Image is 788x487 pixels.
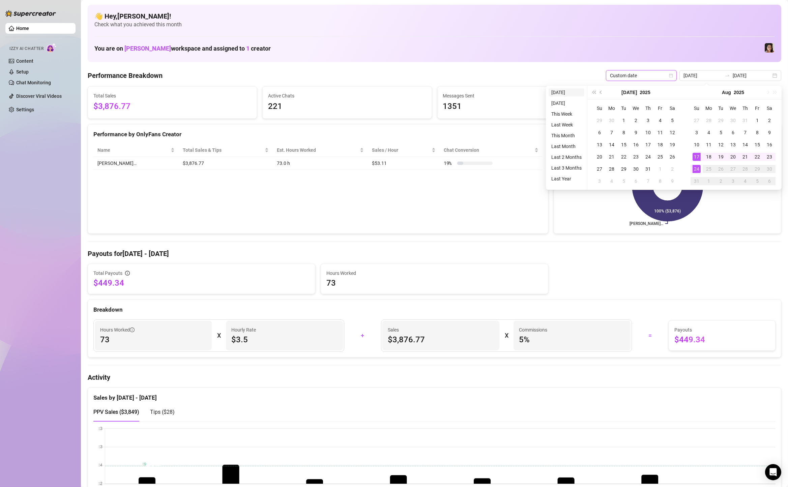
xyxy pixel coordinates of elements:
[388,326,494,334] span: Sales
[326,278,543,288] span: 73
[751,139,763,151] td: 2025-08-15
[654,163,666,175] td: 2025-08-01
[741,153,749,161] div: 21
[765,128,774,137] div: 9
[93,388,776,402] div: Sales by [DATE] - [DATE]
[715,126,727,139] td: 2025-08-05
[100,326,135,334] span: Hours Worked
[729,177,737,185] div: 3
[644,177,652,185] div: 7
[632,153,640,161] div: 23
[606,139,618,151] td: 2025-07-14
[597,86,605,99] button: Previous month (PageUp)
[666,175,678,187] td: 2025-08-09
[691,151,703,163] td: 2025-08-17
[654,114,666,126] td: 2025-07-04
[608,116,616,124] div: 30
[595,177,604,185] div: 3
[549,121,584,129] li: Last Week
[444,160,455,167] span: 19 %
[440,144,543,157] th: Chat Conversion
[753,141,761,149] div: 15
[88,249,781,258] h4: Payouts for [DATE] - [DATE]
[630,221,663,226] text: [PERSON_NAME]…
[739,151,751,163] td: 2025-08-21
[727,114,739,126] td: 2025-07-30
[656,153,664,161] div: 25
[608,153,616,161] div: 21
[595,116,604,124] div: 29
[46,43,57,53] img: AI Chatter
[231,334,338,345] span: $3.5
[618,139,630,151] td: 2025-07-15
[100,334,206,345] span: 73
[668,128,676,137] div: 12
[717,116,725,124] div: 29
[691,139,703,151] td: 2025-08-10
[268,100,426,113] span: 221
[666,114,678,126] td: 2025-07-05
[703,163,715,175] td: 2025-08-25
[668,141,676,149] div: 19
[765,116,774,124] div: 2
[691,163,703,175] td: 2025-08-24
[618,151,630,163] td: 2025-07-22
[549,110,584,118] li: This Week
[179,144,273,157] th: Total Sales & Tips
[88,373,781,382] h4: Activity
[16,107,34,112] a: Settings
[703,139,715,151] td: 2025-08-11
[725,73,730,78] span: swap-right
[739,175,751,187] td: 2025-09-04
[217,330,221,341] div: X
[608,165,616,173] div: 28
[705,177,713,185] div: 1
[654,151,666,163] td: 2025-07-25
[705,165,713,173] div: 25
[618,126,630,139] td: 2025-07-08
[642,139,654,151] td: 2025-07-17
[549,164,584,172] li: Last 3 Months
[93,305,776,314] div: Breakdown
[268,92,426,99] span: Active Chats
[644,141,652,149] div: 17
[717,128,725,137] div: 5
[443,100,601,113] span: 1351
[632,128,640,137] div: 9
[763,163,776,175] td: 2025-08-30
[715,139,727,151] td: 2025-08-12
[727,163,739,175] td: 2025-08-27
[654,139,666,151] td: 2025-07-18
[618,163,630,175] td: 2025-07-29
[693,153,701,161] div: 17
[654,126,666,139] td: 2025-07-11
[751,151,763,163] td: 2025-08-22
[725,73,730,78] span: to
[93,157,179,170] td: [PERSON_NAME]…
[715,102,727,114] th: Tu
[668,165,676,173] div: 2
[703,114,715,126] td: 2025-07-28
[644,116,652,124] div: 3
[595,141,604,149] div: 13
[593,114,606,126] td: 2025-06-29
[739,126,751,139] td: 2025-08-07
[722,86,731,99] button: Choose a month
[683,72,722,79] input: Start date
[444,146,533,154] span: Chat Conversion
[97,146,169,154] span: Name
[763,175,776,187] td: 2025-09-06
[632,165,640,173] div: 30
[326,269,543,277] span: Hours Worked
[630,151,642,163] td: 2025-07-23
[595,153,604,161] div: 20
[765,165,774,173] div: 30
[549,175,584,183] li: Last Year
[644,165,652,173] div: 31
[753,128,761,137] div: 8
[642,114,654,126] td: 2025-07-03
[691,126,703,139] td: 2025-08-03
[703,151,715,163] td: 2025-08-18
[632,177,640,185] div: 6
[93,144,179,157] th: Name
